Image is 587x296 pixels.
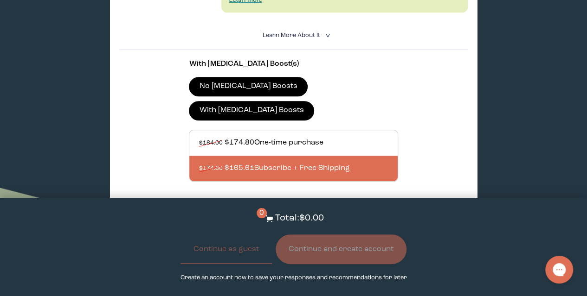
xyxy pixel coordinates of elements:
p: Total: $0.00 [275,212,324,225]
i: < [323,33,331,38]
span: Learn More About it [263,32,320,38]
label: No [MEDICAL_DATA] Boosts [189,77,308,96]
button: Continue and create account [276,234,406,264]
p: Create an account now to save your responses and recommendations for later [181,273,407,282]
button: Continue as guest [181,234,272,264]
summary: Learn More About it < [263,31,325,40]
label: With [MEDICAL_DATA] Boosts [189,101,314,120]
p: With [MEDICAL_DATA] Boost(s) [189,59,398,69]
iframe: Gorgias live chat messenger [541,252,578,287]
span: 0 [257,208,267,218]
